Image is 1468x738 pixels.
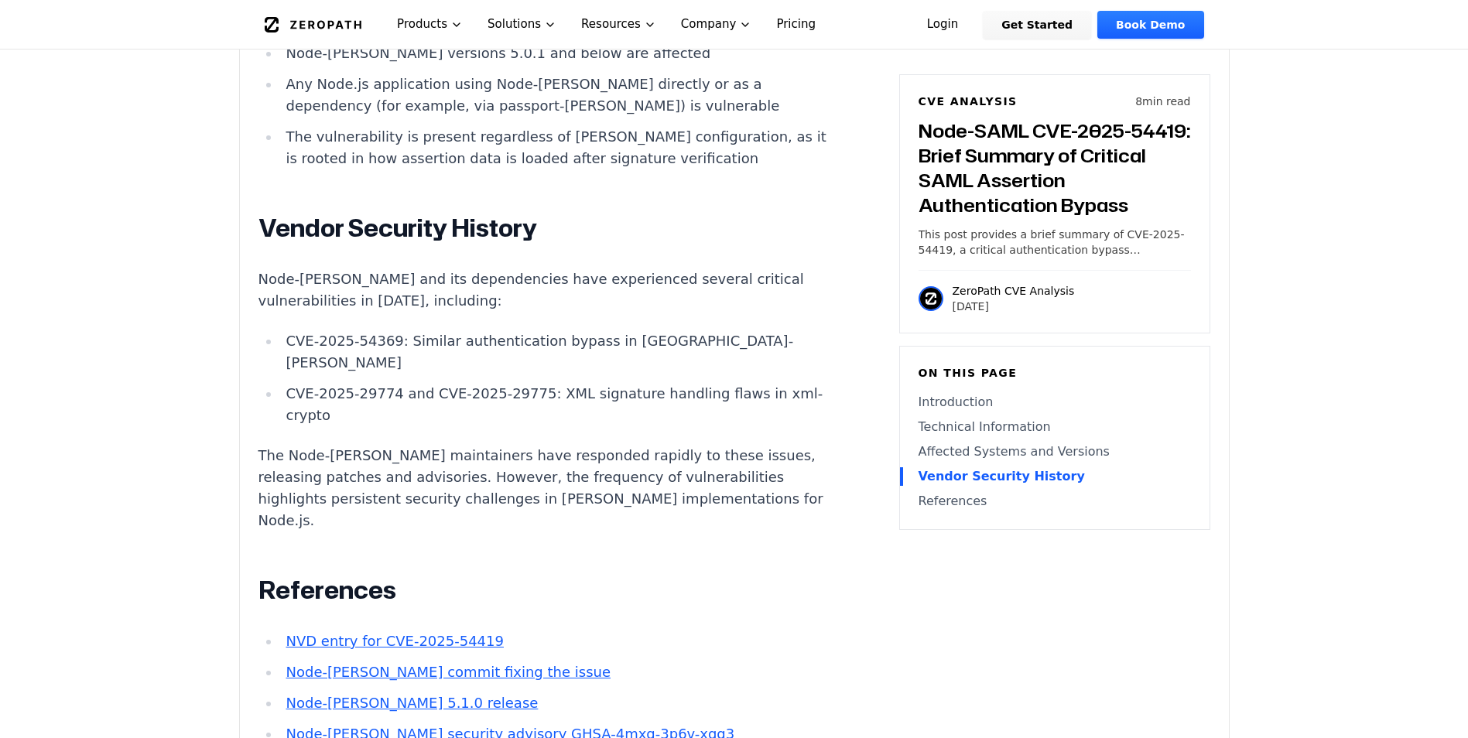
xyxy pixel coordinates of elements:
[1135,94,1190,109] p: 8 min read
[983,11,1091,39] a: Get Started
[953,283,1075,299] p: ZeroPath CVE Analysis
[919,286,943,311] img: ZeroPath CVE Analysis
[258,213,834,244] h2: Vendor Security History
[919,393,1191,412] a: Introduction
[919,227,1191,258] p: This post provides a brief summary of CVE-2025-54419, a critical authentication bypass vulnerabil...
[280,330,834,374] li: CVE-2025-54369: Similar authentication bypass in [GEOGRAPHIC_DATA]-[PERSON_NAME]
[280,383,834,426] li: CVE-2025-29774 and CVE-2025-29775: XML signature handling flaws in xml-crypto
[909,11,977,39] a: Login
[280,43,834,64] li: Node-[PERSON_NAME] versions 5.0.1 and below are affected
[280,126,834,169] li: The vulnerability is present regardless of [PERSON_NAME] configuration, as it is rooted in how as...
[919,442,1191,461] a: Affected Systems and Versions
[286,695,538,711] a: Node-[PERSON_NAME] 5.1.0 release
[953,299,1075,314] p: [DATE]
[286,664,611,680] a: Node-[PERSON_NAME] commit fixing the issue
[286,633,503,649] a: NVD entry for CVE-2025-54419
[280,73,834,117] li: Any Node.js application using Node-[PERSON_NAME] directly or as a dependency (for example, via pa...
[919,467,1191,486] a: Vendor Security History
[1097,11,1203,39] a: Book Demo
[258,575,834,606] h2: References
[258,268,834,312] p: Node-[PERSON_NAME] and its dependencies have experienced several critical vulnerabilities in [DAT...
[919,418,1191,436] a: Technical Information
[919,365,1191,381] h6: On this page
[919,94,1018,109] h6: CVE Analysis
[258,445,834,531] p: The Node-[PERSON_NAME] maintainers have responded rapidly to these issues, releasing patches and ...
[919,492,1191,511] a: References
[919,118,1191,217] h3: Node-SAML CVE-2025-54419: Brief Summary of Critical SAML Assertion Authentication Bypass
